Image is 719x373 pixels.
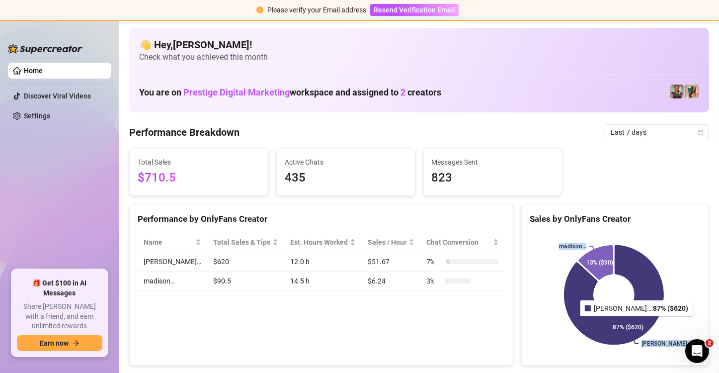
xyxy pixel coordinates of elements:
div: Performance by OnlyFans Creator [138,212,505,226]
td: 14.5 h [284,272,362,291]
img: fiona [685,85,699,98]
span: calendar [698,129,704,135]
span: Last 7 days [611,125,703,140]
span: Share [PERSON_NAME] with a friend, and earn unlimited rewards [17,302,102,331]
button: Earn nowarrow-right [17,335,102,351]
span: 3 % [426,276,442,286]
span: Earn now [40,339,69,347]
span: Name [144,237,193,248]
td: $6.24 [362,272,420,291]
th: Sales / Hour [362,233,420,252]
a: Home [24,67,43,75]
span: Total Sales [138,157,260,168]
span: 7 % [426,256,442,267]
span: Sales / Hour [368,237,406,248]
span: Prestige Digital Marketing [183,87,290,97]
h1: You are on workspace and assigned to creators [139,87,441,98]
span: Total Sales & Tips [213,237,270,248]
span: 435 [285,169,407,187]
th: Name [138,233,207,252]
span: Chat Conversion [426,237,490,248]
img: logo-BBDzfeDw.svg [8,44,82,54]
span: 2 [400,87,405,97]
td: $620 [207,252,284,272]
td: $90.5 [207,272,284,291]
span: Check what you achieved this month [139,52,699,63]
div: Est. Hours Worked [290,237,348,248]
button: Resend Verification Email [370,4,459,16]
h4: 👋 Hey, [PERSON_NAME] ! [139,38,699,52]
td: 12.0 h [284,252,362,272]
th: Chat Conversion [420,233,504,252]
td: madison… [138,272,207,291]
a: Discover Viral Videos [24,92,91,100]
span: 🎁 Get $100 in AI Messages [17,279,102,298]
a: Settings [24,112,50,120]
iframe: Intercom live chat [685,339,709,363]
span: Active Chats [285,157,407,168]
td: $51.67 [362,252,420,272]
h4: Performance Breakdown [129,125,240,139]
span: Resend Verification Email [374,6,455,14]
th: Total Sales & Tips [207,233,284,252]
div: Sales by OnlyFans Creator [530,212,701,226]
span: Messages Sent [432,157,554,168]
span: 823 [432,169,554,187]
img: madison [670,85,684,98]
text: madison… [559,243,586,250]
span: exclamation-circle [256,6,263,13]
span: 2 [706,339,714,347]
text: [PERSON_NAME]… [641,340,691,347]
div: Please verify your Email address [267,4,366,15]
span: $710.5 [138,169,260,187]
span: arrow-right [73,340,80,347]
td: [PERSON_NAME]… [138,252,207,272]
